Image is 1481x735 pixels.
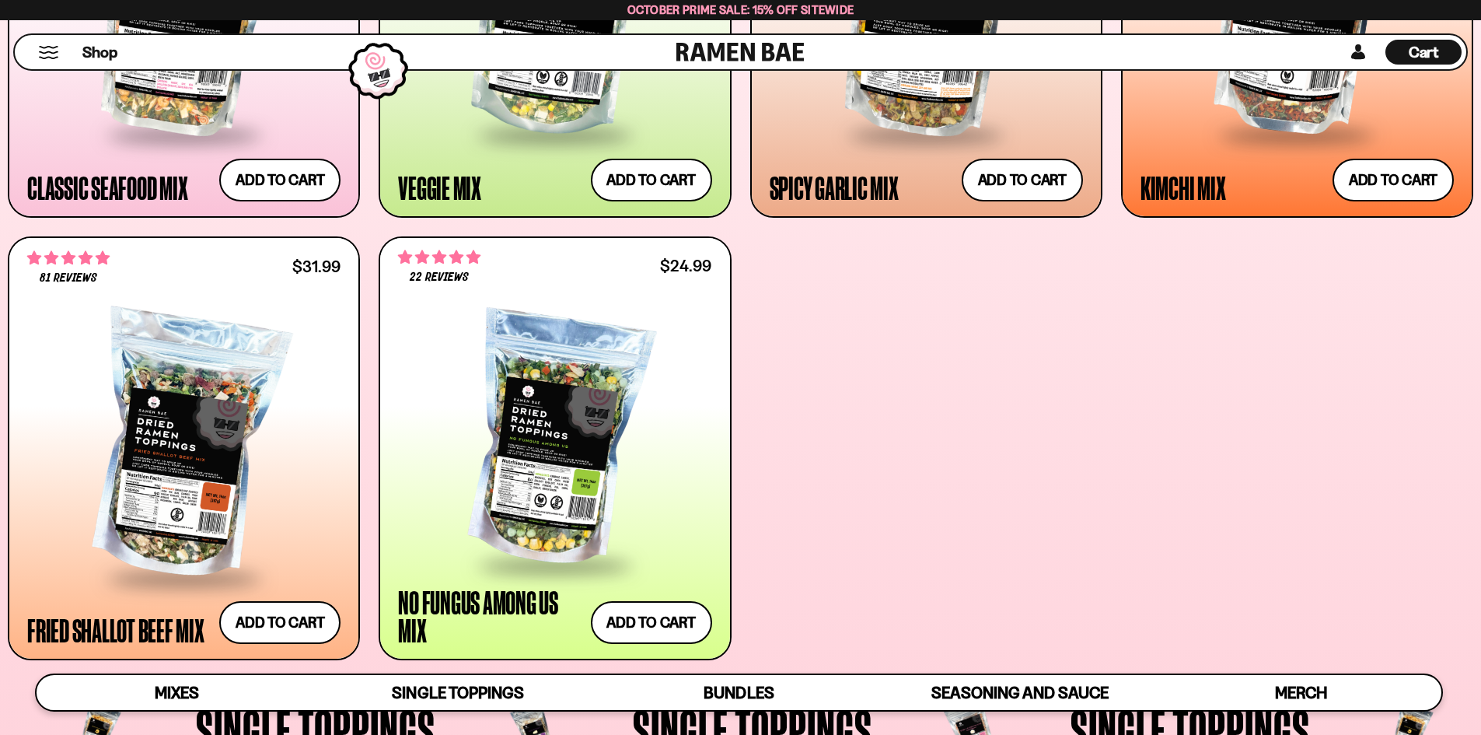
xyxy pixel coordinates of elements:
div: Spicy Garlic Mix [770,173,899,201]
a: Mixes [37,675,317,710]
button: Add to cart [1333,159,1454,201]
a: 4.83 stars 81 reviews $31.99 Fried Shallot Beef Mix Add to cart [8,236,360,661]
span: Seasoning and Sauce [931,683,1108,702]
a: 4.82 stars 22 reviews $24.99 No Fungus Among Us Mix Add to cart [379,236,731,661]
span: 81 reviews [40,272,97,285]
span: 4.83 stars [27,248,110,268]
span: 4.82 stars [398,247,480,268]
span: Bundles [704,683,774,702]
div: $24.99 [660,258,711,273]
span: Mixes [155,683,199,702]
button: Mobile Menu Trigger [38,46,59,59]
button: Add to cart [962,159,1083,201]
button: Add to cart [591,159,712,201]
span: Shop [82,42,117,63]
div: Fried Shallot Beef Mix [27,616,204,644]
span: Cart [1409,43,1439,61]
span: 22 reviews [410,271,469,284]
div: $31.99 [292,259,341,274]
span: Merch [1275,683,1327,702]
a: Single Toppings [317,675,598,710]
div: No Fungus Among Us Mix [398,588,582,644]
a: Seasoning and Sauce [879,675,1160,710]
span: Single Toppings [392,683,523,702]
div: Classic Seafood Mix [27,173,187,201]
button: Add to cart [219,601,341,644]
button: Add to cart [219,159,341,201]
div: Cart [1385,35,1462,69]
a: Shop [82,40,117,65]
a: Merch [1161,675,1441,710]
div: Veggie Mix [398,173,481,201]
div: Kimchi Mix [1140,173,1226,201]
span: October Prime Sale: 15% off Sitewide [627,2,854,17]
a: Bundles [599,675,879,710]
button: Add to cart [591,601,712,644]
